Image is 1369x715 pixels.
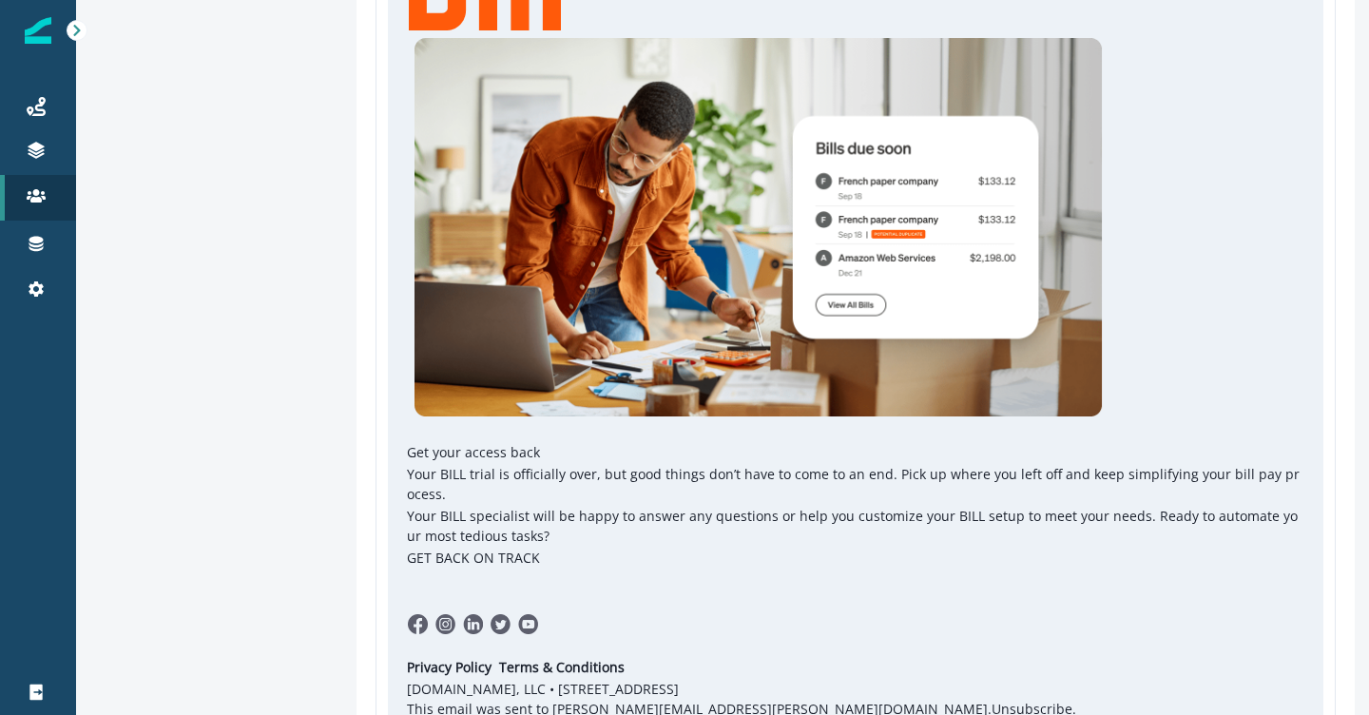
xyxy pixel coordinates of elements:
p: Your BILL specialist will be happy to answer any questions or help you customize your BILL setup ... [407,506,1304,546]
p: Your BILL trial is officially over, but good things don’t have to come to an end. Pick up where y... [407,464,1304,504]
a: Terms & Conditions [499,658,625,676]
a: Privacy Policy [407,658,492,676]
img: Icon5 [518,614,538,633]
img: Inflection [25,17,51,44]
img: Icon1 [408,614,428,634]
img: BILL Image [407,38,1110,416]
h1: Get your access back [407,442,540,462]
a: GET BACK ON TRACK [407,549,540,567]
img: Icon4 [491,614,511,633]
p: [DOMAIN_NAME], LLC • [STREET_ADDRESS] [407,679,1076,699]
img: Icon3 [463,614,483,633]
img: Icon2 [435,614,455,633]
